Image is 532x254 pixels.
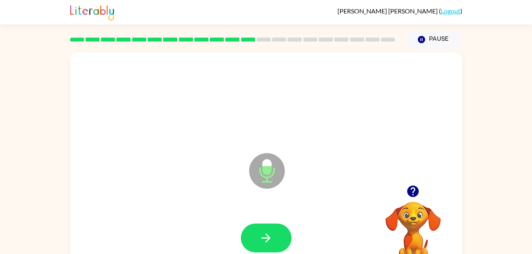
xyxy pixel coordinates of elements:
[338,7,462,15] div: ( )
[70,3,114,21] img: Literably
[338,7,439,15] span: [PERSON_NAME] [PERSON_NAME]
[405,30,462,49] button: Pause
[441,7,460,15] a: Logout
